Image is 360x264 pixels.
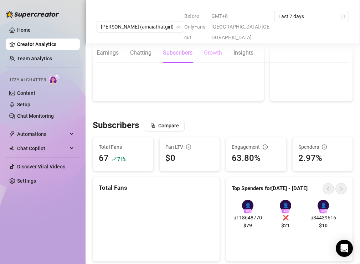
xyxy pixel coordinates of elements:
[145,120,185,131] button: Compare
[17,39,74,50] a: Creator Analytics
[242,200,253,211] div: 👤
[163,49,192,57] div: Subscribers
[176,25,180,29] span: team
[150,123,155,128] span: block
[117,156,125,162] span: 71 %
[298,152,347,165] div: 2.97%
[341,14,345,19] span: calendar
[165,152,214,165] div: $0
[204,49,222,57] div: Growth
[17,113,54,119] a: Chat Monitoring
[165,143,214,151] div: Fan LTV
[9,146,14,151] img: Chat Copilot
[101,21,180,32] span: Amaia (amaiathatgirl)
[99,143,148,151] span: Total Fans
[9,131,15,137] span: thunderbolt
[130,49,151,57] div: Chatting
[280,200,291,211] div: 👤
[232,152,281,165] div: 63.80%
[232,143,281,151] div: Engagement
[158,123,179,128] span: Compare
[211,11,270,43] span: GMT+8 [GEOGRAPHIC_DATA]/[GEOGRAPHIC_DATA]
[112,157,117,162] span: rise
[93,120,139,131] h3: Subscribers
[233,49,253,57] div: Insights
[186,144,191,149] span: info-circle
[184,11,207,43] span: Before OnlyFans cut
[17,143,68,154] span: Chat Copilot
[269,214,302,222] span: ❌
[263,144,268,149] span: info-circle
[10,77,46,83] span: Izzy AI Chatter
[281,222,290,229] span: $21
[99,183,214,193] div: Total Fans
[99,152,109,165] div: 67
[17,56,52,61] a: Team Analytics
[97,49,119,57] div: Earnings
[49,74,60,84] img: AI Chatter
[307,214,339,222] span: u34439616
[17,102,30,107] a: Setup
[243,209,252,214] div: # 1
[6,11,59,18] img: logo-BBDzfeDw.svg
[17,178,36,184] a: Settings
[322,144,327,149] span: info-circle
[278,11,345,22] span: Last 7 days
[17,128,68,140] span: Automations
[17,164,65,169] a: Discover Viral Videos
[298,143,347,151] div: Spenders
[17,90,35,96] a: Content
[17,27,31,33] a: Home
[243,222,252,229] span: $79
[336,240,353,257] div: Open Intercom Messenger
[232,184,308,193] article: Top Spenders for [DATE] - [DATE]
[281,209,290,214] div: # 2
[319,222,328,229] span: $10
[319,209,328,214] div: # 3
[318,200,329,211] div: 👤
[232,214,264,222] span: u118648770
